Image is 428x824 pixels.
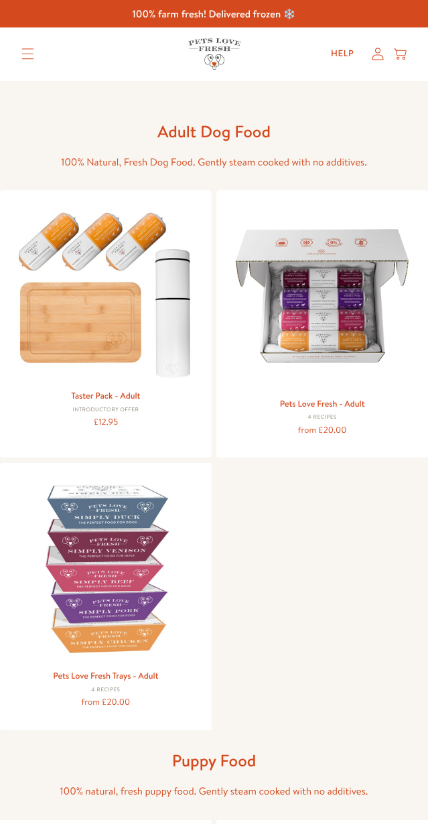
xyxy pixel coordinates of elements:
div: from £20.00 [226,423,418,438]
h1: Adult Dog Food [21,121,407,143]
a: Pets Love Fresh Trays - Adult [53,670,158,682]
div: 4 Recipes [226,414,418,421]
div: Introductory Offer [10,407,202,413]
div: 4 Recipes [10,687,202,693]
img: Pets Love Fresh [188,38,240,70]
img: Pets Love Fresh Trays - Adult [10,473,202,665]
img: Pets Love Fresh - Adult [226,200,418,392]
a: Pets Love Fresh - Adult [280,398,365,410]
div: from £20.00 [10,695,202,710]
span: 100% Natural, Fresh Dog Food. Gently steam cooked with no additives. [61,155,367,169]
h1: Puppy Food [21,750,407,772]
a: Taster Pack - Adult [71,390,140,402]
a: Help [321,42,364,66]
img: Taster Pack - Adult [10,200,202,384]
span: 100% natural, fresh puppy food. Gently steam cooked with no additives. [60,784,368,798]
summary: Translation missing: en.sections.header.menu [11,38,44,70]
div: £12.95 [10,415,202,430]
